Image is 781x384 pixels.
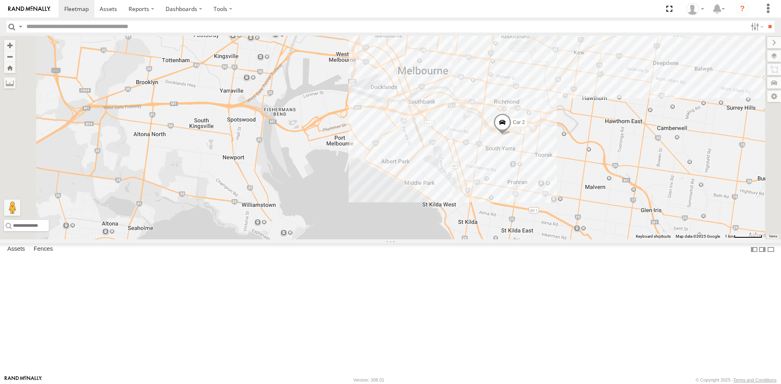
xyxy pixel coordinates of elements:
[736,2,749,15] i: ?
[767,91,781,102] label: Map Settings
[676,234,720,239] span: Map data ©2025 Google
[8,6,50,12] img: rand-logo.svg
[4,376,42,384] a: Visit our Website
[30,244,57,255] label: Fences
[769,235,777,238] a: Terms (opens in new tab)
[758,243,766,255] label: Dock Summary Table to the Right
[4,40,15,51] button: Zoom in
[4,51,15,62] button: Zoom out
[733,377,777,382] a: Terms and Conditions
[722,234,765,239] button: Map Scale: 1 km per 66 pixels
[4,200,20,216] button: Drag Pegman onto the map to open Street View
[4,62,15,73] button: Zoom Home
[725,234,734,239] span: 1 km
[353,377,384,382] div: Version: 308.01
[748,21,765,33] label: Search Filter Options
[513,119,525,125] span: Car 2
[3,244,29,255] label: Assets
[17,21,24,33] label: Search Query
[696,377,777,382] div: © Copyright 2025 -
[767,243,775,255] label: Hide Summary Table
[683,3,707,15] div: Tony Vamvakitis
[750,243,758,255] label: Dock Summary Table to the Left
[4,77,15,89] label: Measure
[636,234,671,239] button: Keyboard shortcuts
